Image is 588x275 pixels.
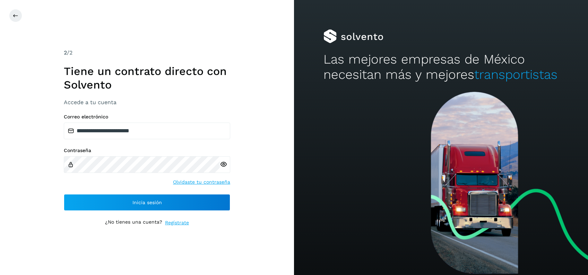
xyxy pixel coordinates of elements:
[64,194,230,211] button: Inicia sesión
[323,52,559,83] h2: Las mejores empresas de México necesitan más y mejores
[132,200,162,205] span: Inicia sesión
[474,67,557,82] span: transportistas
[64,99,230,106] h3: Accede a tu cuenta
[64,148,230,153] label: Contraseña
[105,219,162,226] p: ¿No tienes una cuenta?
[173,178,230,186] a: Olvidaste tu contraseña
[64,49,67,56] span: 2
[64,65,230,91] h1: Tiene un contrato directo con Solvento
[64,49,230,57] div: /2
[64,114,230,120] label: Correo electrónico
[165,219,189,226] a: Regístrate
